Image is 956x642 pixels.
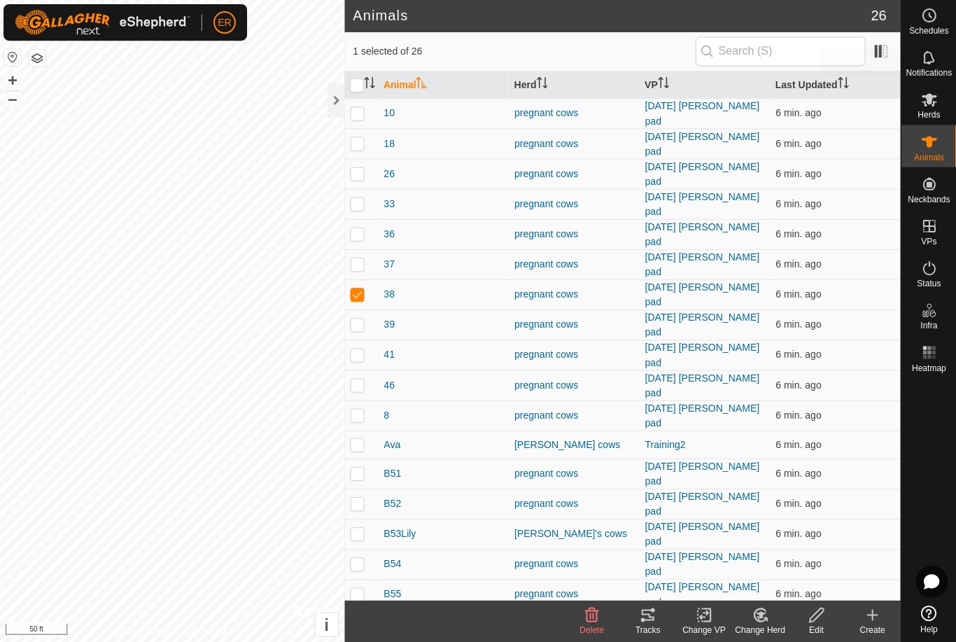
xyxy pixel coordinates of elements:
span: Aug 26, 2025 at 1:05 PM [775,199,821,210]
div: pregnant cows [515,496,634,511]
div: Change VP [676,623,732,636]
span: B54 [385,557,402,571]
span: Notifications [906,70,951,78]
h2: Animals [354,8,871,25]
span: i [325,615,330,634]
span: Aug 26, 2025 at 1:05 PM [775,289,821,300]
span: Aug 26, 2025 at 1:05 PM [775,498,821,509]
span: Schedules [908,28,948,36]
div: pregnant cows [515,258,634,272]
span: 8 [385,408,391,423]
img: Gallagher Logo [17,11,192,36]
div: pregnant cows [515,318,634,333]
span: Aug 26, 2025 at 1:05 PM [775,109,821,120]
span: 36 [385,228,396,242]
span: Ava [385,438,402,452]
span: 33 [385,197,396,212]
a: [DATE] [PERSON_NAME] pad [645,222,759,248]
button: – [6,92,23,109]
button: i [316,613,339,636]
div: pregnant cows [515,107,634,122]
span: B53Lily [385,526,417,541]
a: [DATE] [PERSON_NAME] pad [645,403,759,428]
span: 26 [385,167,396,182]
div: Tracks [620,623,676,636]
div: pregnant cows [515,197,634,212]
span: Aug 26, 2025 at 1:05 PM [775,588,821,599]
div: pregnant cows [515,408,634,423]
span: 10 [385,107,396,122]
a: [DATE] [PERSON_NAME] pad [645,162,759,188]
a: [DATE] [PERSON_NAME] pad [645,551,759,577]
div: pregnant cows [515,167,634,182]
a: [DATE] [PERSON_NAME] pad [645,312,759,338]
span: Aug 26, 2025 at 1:05 PM [775,259,821,270]
span: B52 [385,496,402,511]
span: B51 [385,466,402,481]
div: pregnant cows [515,466,634,481]
a: [DATE] [PERSON_NAME] pad [645,252,759,278]
span: Aug 26, 2025 at 1:05 PM [775,558,821,569]
a: [DATE] [PERSON_NAME] pad [645,102,759,127]
span: Aug 26, 2025 at 1:05 PM [775,439,821,450]
span: Aug 26, 2025 at 1:05 PM [775,139,821,150]
th: Animal [379,73,509,100]
span: 1 selected of 26 [354,46,696,60]
span: Status [916,280,940,288]
div: Change Herd [732,623,788,636]
span: B55 [385,587,402,601]
a: Training2 [645,439,686,450]
span: Aug 26, 2025 at 1:05 PM [775,410,821,421]
a: [DATE] [PERSON_NAME] pad [645,491,759,517]
span: Aug 26, 2025 at 1:05 PM [775,229,821,240]
span: Delete [580,624,605,634]
th: Herd [509,73,640,100]
a: [DATE] [PERSON_NAME] pad [645,192,759,218]
th: VP [640,73,770,100]
span: Aug 26, 2025 at 1:05 PM [775,468,821,479]
p-sorticon: Activate to sort [838,81,849,92]
th: Last Updated [770,73,900,100]
div: [PERSON_NAME] cows [515,438,634,452]
span: Infra [920,322,936,330]
input: Search (S) [696,38,865,67]
span: Neckbands [907,196,949,204]
a: [DATE] [PERSON_NAME] pad [645,132,759,158]
div: Create [844,623,900,636]
div: pregnant cows [515,228,634,242]
span: 26 [871,6,886,27]
a: [DATE] [PERSON_NAME] pad [645,581,759,607]
button: + [6,74,23,90]
a: [DATE] [PERSON_NAME] pad [645,282,759,308]
button: Reset Map [6,50,23,67]
span: Help [920,624,937,633]
a: [DATE] [PERSON_NAME] pad [645,372,759,398]
div: pregnant cows [515,378,634,393]
span: ER [219,17,232,32]
div: pregnant cows [515,137,634,152]
span: Aug 26, 2025 at 1:05 PM [775,169,821,180]
span: Aug 26, 2025 at 1:05 PM [775,528,821,539]
a: Privacy Policy [118,624,170,636]
span: 38 [385,288,396,302]
div: pregnant cows [515,348,634,363]
p-sorticon: Activate to sort [365,81,377,92]
a: [DATE] [PERSON_NAME] pad [645,342,759,368]
a: [DATE] [PERSON_NAME] pad [645,521,759,547]
a: Help [901,599,956,638]
p-sorticon: Activate to sort [417,81,428,92]
div: pregnant cows [515,587,634,601]
div: [PERSON_NAME]'s cows [515,526,634,541]
span: Heatmap [911,364,946,372]
a: Contact Us [187,624,228,636]
button: Map Layers [31,51,48,68]
span: Animals [913,154,943,162]
span: Herds [917,112,939,120]
span: 18 [385,137,396,152]
span: Aug 26, 2025 at 1:05 PM [775,379,821,391]
span: 37 [385,258,396,272]
div: Edit [788,623,844,636]
p-sorticon: Activate to sort [659,81,670,92]
span: Aug 26, 2025 at 1:05 PM [775,349,821,361]
span: Aug 26, 2025 at 1:05 PM [775,319,821,330]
